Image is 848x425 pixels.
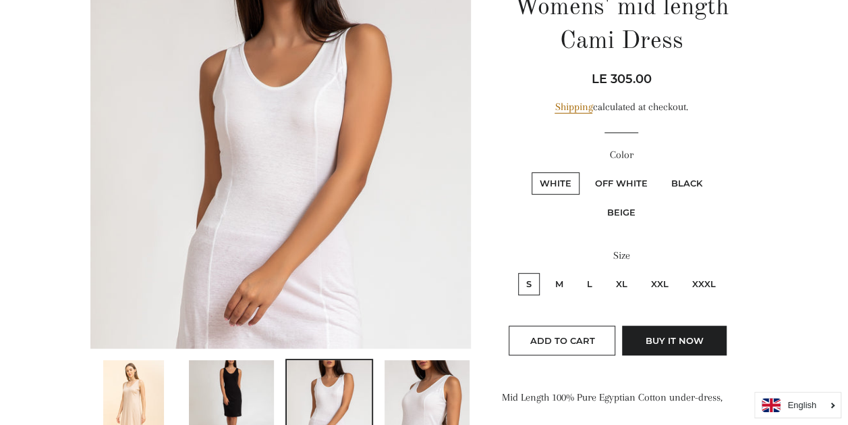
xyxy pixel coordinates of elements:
[787,401,816,409] i: English
[501,99,741,116] div: calculated at checkout.
[684,273,724,295] label: XXXL
[579,273,600,295] label: L
[501,247,741,264] label: Size
[598,201,643,224] label: Beige
[555,101,592,114] a: Shipping
[518,273,540,295] label: S
[530,335,594,346] span: Add to Cart
[501,389,741,406] p: Mid Length 100% Pure Egyptian Cotton under-dress,
[501,147,741,164] label: Color
[762,398,834,412] a: English
[608,273,635,295] label: XL
[591,72,651,86] span: LE 305.00
[547,273,571,295] label: M
[509,326,615,355] button: Add to Cart
[587,172,656,195] label: Off White
[643,273,677,295] label: XXL
[622,326,727,355] button: Buy it now
[532,172,580,195] label: White
[663,172,710,195] label: Black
